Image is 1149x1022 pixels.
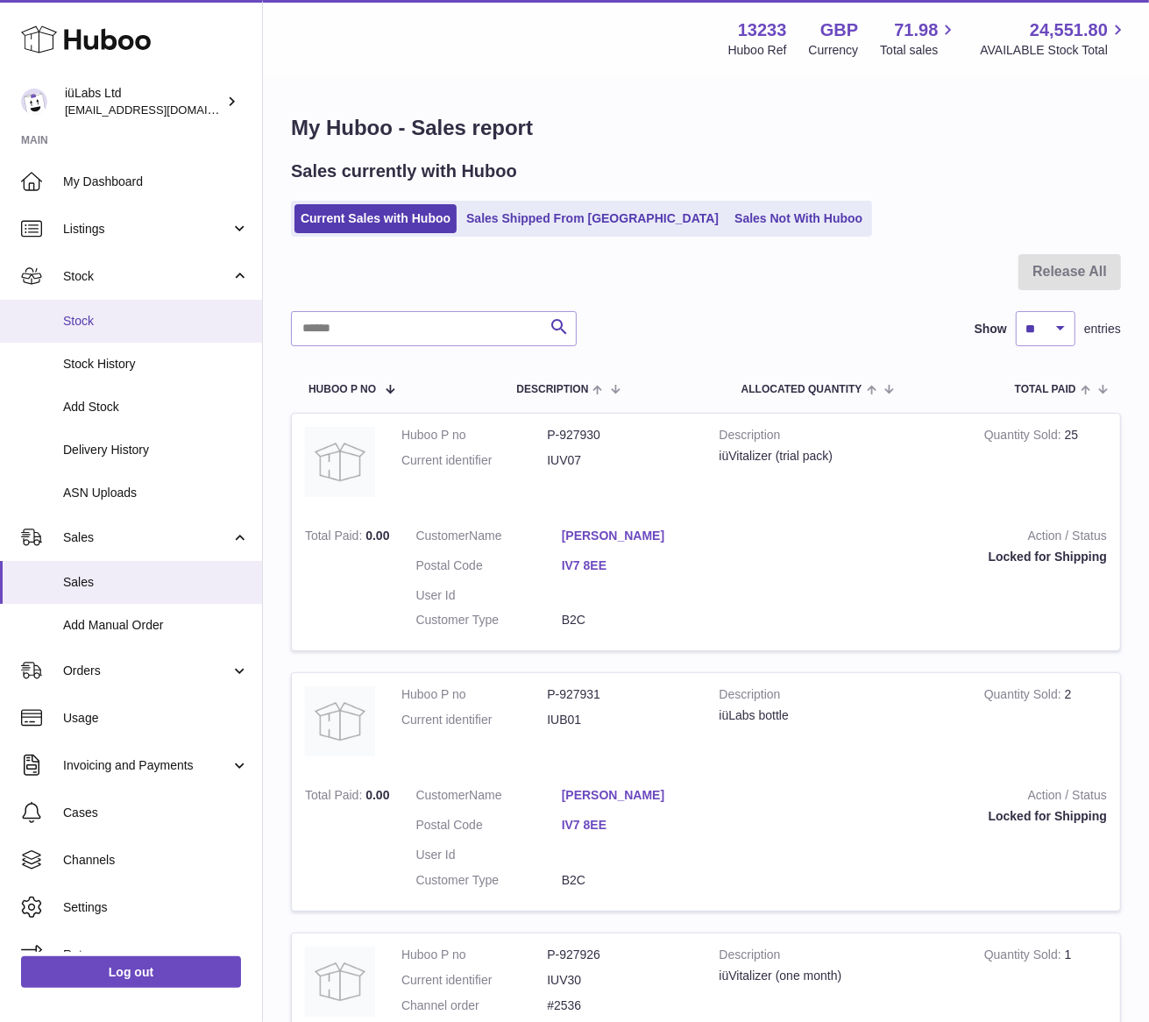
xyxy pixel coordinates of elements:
div: Locked for Shipping [734,808,1107,825]
span: Customer [416,788,470,802]
span: Add Manual Order [63,617,249,634]
a: 71.98 Total sales [880,18,958,59]
dt: Current identifier [401,712,547,728]
dt: Huboo P no [401,947,547,963]
strong: GBP [820,18,858,42]
dt: Huboo P no [401,427,547,444]
span: 0.00 [365,529,389,543]
dd: #2536 [547,997,692,1014]
dt: Postal Code [416,557,562,578]
span: [EMAIL_ADDRESS][DOMAIN_NAME] [65,103,258,117]
strong: Total Paid [305,529,365,547]
dt: Name [416,787,562,808]
strong: Description [720,427,958,448]
a: 24,551.80 AVAILABLE Stock Total [980,18,1128,59]
div: Huboo Ref [728,42,787,59]
span: Orders [63,663,231,679]
span: Usage [63,710,249,727]
dd: B2C [562,612,707,628]
span: 24,551.80 [1030,18,1108,42]
img: no-photo.jpg [305,427,375,497]
span: entries [1084,321,1121,337]
h2: Sales currently with Huboo [291,160,517,183]
dd: IUV07 [547,452,692,469]
span: My Dashboard [63,174,249,190]
span: 0.00 [365,788,389,802]
strong: Quantity Sold [984,947,1065,966]
img: info@iulabs.co [21,89,47,115]
dt: Postal Code [416,817,562,838]
dd: P-927930 [547,427,692,444]
a: Current Sales with Huboo [294,204,457,233]
span: Returns [63,947,249,963]
dt: Current identifier [401,972,547,989]
a: [PERSON_NAME] [562,528,707,544]
dd: IUV30 [547,972,692,989]
a: Log out [21,956,241,988]
span: Delivery History [63,442,249,458]
dt: Customer Type [416,872,562,889]
dt: User Id [416,587,562,604]
div: iüVitalizer (trial pack) [720,448,958,465]
strong: Total Paid [305,788,365,806]
span: ALLOCATED Quantity [741,384,862,395]
span: AVAILABLE Stock Total [980,42,1128,59]
div: iüLabs bottle [720,707,958,724]
span: Stock [63,268,231,285]
strong: Quantity Sold [984,687,1065,706]
dd: P-927931 [547,686,692,703]
div: iüLabs Ltd [65,85,223,118]
span: 71.98 [894,18,938,42]
strong: Description [720,947,958,968]
div: iüVitalizer (one month) [720,968,958,984]
span: Huboo P no [309,384,376,395]
strong: Action / Status [734,528,1107,549]
dt: User Id [416,847,562,863]
span: Total sales [880,42,958,59]
a: Sales Shipped From [GEOGRAPHIC_DATA] [460,204,725,233]
td: 25 [971,414,1120,515]
span: Stock [63,313,249,330]
strong: Description [720,686,958,707]
span: Sales [63,574,249,591]
dd: IUB01 [547,712,692,728]
strong: Action / Status [734,787,1107,808]
span: ASN Uploads [63,485,249,501]
a: IV7 8EE [562,557,707,574]
span: Invoicing and Payments [63,757,231,774]
div: Locked for Shipping [734,549,1107,565]
span: Listings [63,221,231,238]
a: [PERSON_NAME] [562,787,707,804]
dd: B2C [562,872,707,889]
span: Sales [63,529,231,546]
span: Settings [63,899,249,916]
strong: Quantity Sold [984,428,1065,446]
dt: Customer Type [416,612,562,628]
span: Customer [416,529,470,543]
span: Stock History [63,356,249,373]
span: Description [516,384,588,395]
span: Add Stock [63,399,249,415]
label: Show [975,321,1007,337]
img: no-photo.jpg [305,947,375,1017]
img: no-photo.jpg [305,686,375,756]
span: Total paid [1015,384,1076,395]
a: IV7 8EE [562,817,707,834]
h1: My Huboo - Sales report [291,114,1121,142]
a: Sales Not With Huboo [728,204,869,233]
dt: Current identifier [401,452,547,469]
td: 2 [971,673,1120,774]
dd: P-927926 [547,947,692,963]
span: Cases [63,805,249,821]
span: Channels [63,852,249,869]
dt: Name [416,528,562,549]
strong: 13233 [738,18,787,42]
div: Currency [809,42,859,59]
dt: Channel order [401,997,547,1014]
dt: Huboo P no [401,686,547,703]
